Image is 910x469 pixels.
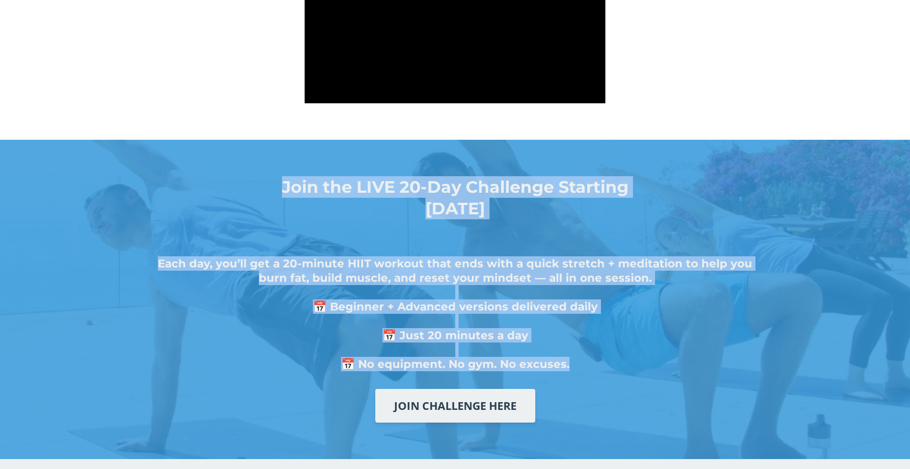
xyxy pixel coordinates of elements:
[313,300,598,313] strong: 📅 Beginner + Advanced versions delivered daily
[252,176,658,219] h2: Join the LIVE 20-Day Challenge Starting [DATE]
[341,357,570,371] strong: 📅 No equipment. No gym. No excuses.
[158,257,752,284] strong: Each day, you’ll get a 20-minute HIIT workout that ends with a quick stretch + meditation to help...
[382,329,528,342] strong: 📅 Just 20 minutes a day
[375,389,535,423] a: JOIN CHALLENGE HERE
